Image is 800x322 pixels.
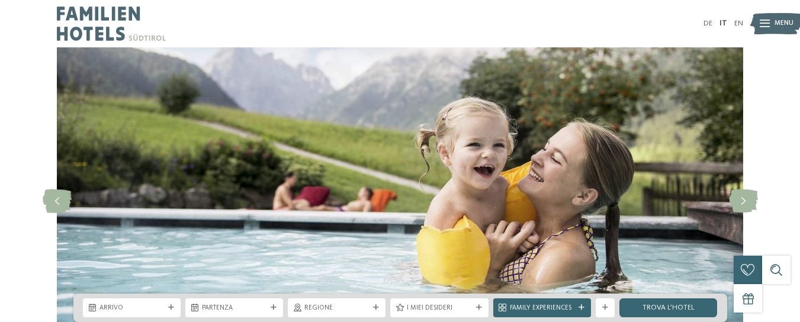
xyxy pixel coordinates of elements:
a: IT [719,20,727,27]
a: trova l’hotel [619,298,717,317]
span: Arrivo [99,304,164,313]
a: EN [734,20,743,27]
span: Family Experiences [510,304,574,313]
span: I miei desideri [407,304,471,313]
a: DE [703,20,712,27]
span: Regione [304,304,369,313]
span: Menu [775,19,793,28]
span: Partenza [202,304,266,313]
